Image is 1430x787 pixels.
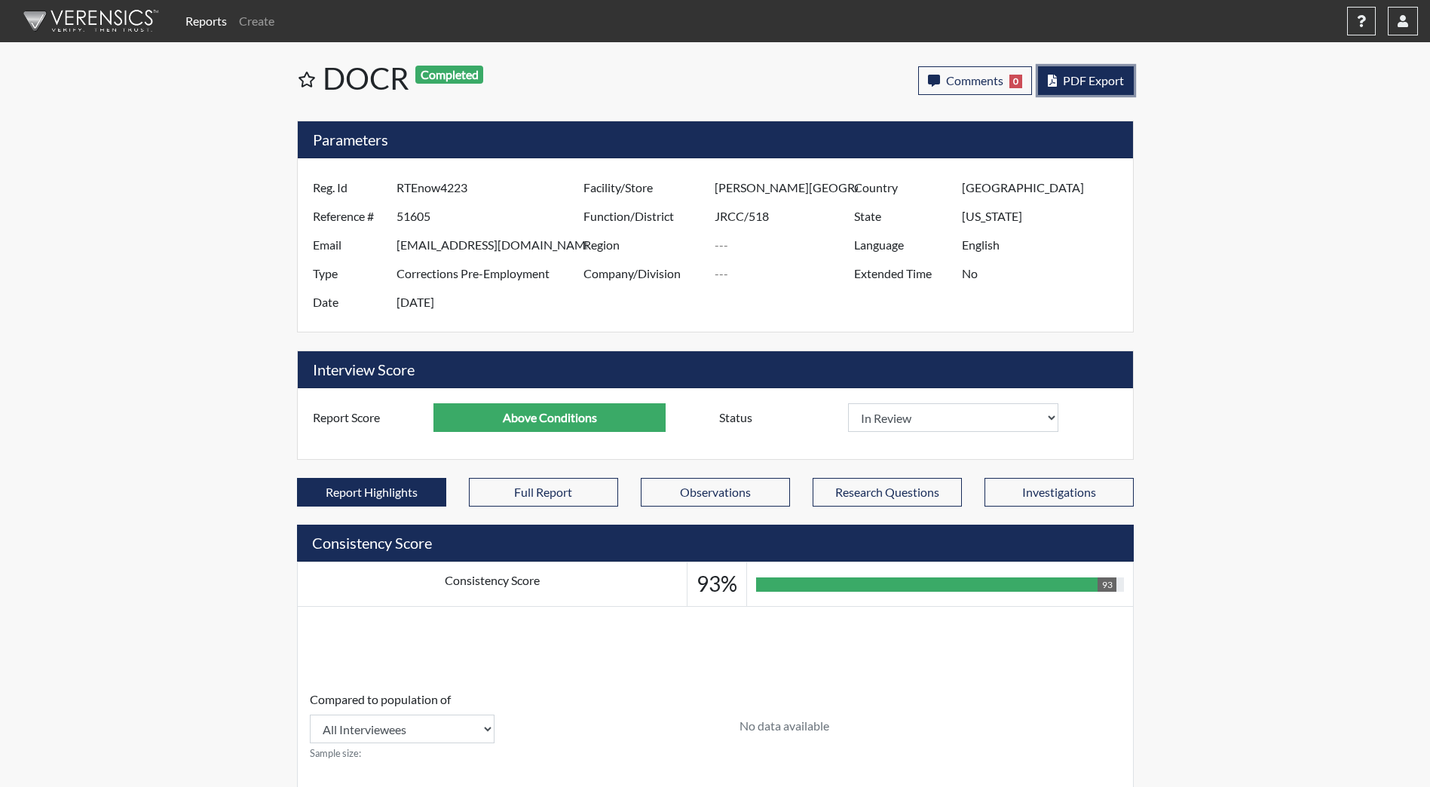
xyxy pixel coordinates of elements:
input: --- [962,231,1128,259]
h5: Parameters [298,121,1133,158]
label: Language [843,231,962,259]
input: --- [715,231,858,259]
label: Company/Division [572,259,715,288]
label: Extended Time [843,259,962,288]
label: Facility/Store [572,173,715,202]
button: Research Questions [813,478,962,507]
label: Compared to population of [310,691,451,709]
div: Document a decision to hire or decline a candiate [708,403,1129,432]
input: --- [962,202,1128,231]
h5: Consistency Score [297,525,1134,562]
span: Comments [946,73,1003,87]
button: Investigations [984,478,1134,507]
button: Report Highlights [297,478,446,507]
label: Reg. Id [302,173,397,202]
label: Date [302,288,397,317]
label: Function/District [572,202,715,231]
span: Completed [415,66,483,84]
input: --- [962,259,1128,288]
input: --- [962,173,1128,202]
h5: Interview Score [298,351,1133,388]
span: 0 [1009,75,1022,88]
label: Reference # [302,202,397,231]
input: --- [397,259,587,288]
input: --- [433,403,666,432]
button: Full Report [469,478,618,507]
h1: DOCR [323,60,717,96]
div: 93 [1098,577,1116,592]
button: PDF Export [1038,66,1134,95]
label: Type [302,259,397,288]
button: Observations [641,478,790,507]
button: Comments0 [918,66,1032,95]
p: No data available [739,717,829,735]
label: Email [302,231,397,259]
input: --- [397,173,587,202]
label: Country [843,173,962,202]
small: Sample size: [310,746,495,761]
h3: 93% [697,571,737,597]
label: State [843,202,962,231]
input: --- [397,288,587,317]
a: Reports [179,6,233,36]
input: --- [715,259,858,288]
input: --- [715,173,858,202]
span: PDF Export [1063,73,1124,87]
label: Status [708,403,848,432]
a: Create [233,6,280,36]
input: --- [715,202,858,231]
input: --- [397,231,587,259]
td: Consistency Score [297,562,687,607]
input: --- [397,202,587,231]
label: Region [572,231,715,259]
label: Report Score [302,403,434,432]
div: Consistency Score comparison among population [310,691,495,761]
